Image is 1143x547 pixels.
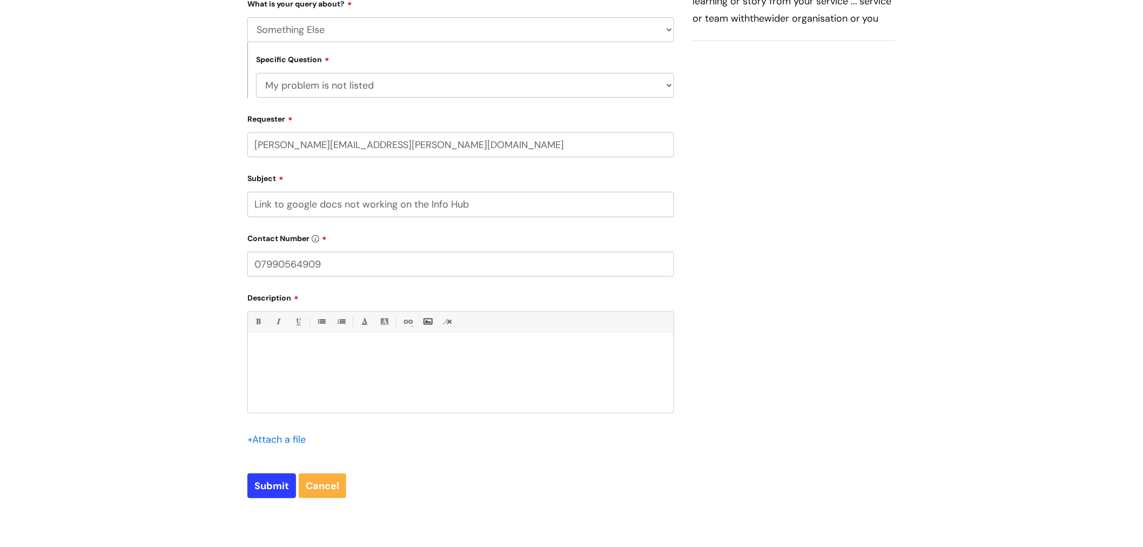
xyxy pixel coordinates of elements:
[334,315,348,329] a: 1. Ordered List (Ctrl-Shift-8)
[247,170,674,183] label: Subject
[291,315,305,329] a: Underline(Ctrl-U)
[247,473,296,498] input: Submit
[299,473,346,498] a: Cancel
[247,290,674,303] label: Description
[358,315,371,329] a: Font Color
[314,315,328,329] a: • Unordered List (Ctrl-Shift-7)
[247,431,312,448] div: Attach a file
[441,315,454,329] a: Remove formatting (Ctrl-\)
[247,230,674,243] label: Contact Number
[256,54,330,64] label: Specific Question
[271,315,285,329] a: Italic (Ctrl-I)
[251,315,265,329] a: Bold (Ctrl-B)
[401,315,414,329] a: Link
[247,433,252,446] span: +
[750,12,764,25] span: the
[247,111,674,124] label: Requester
[247,132,674,157] input: Email
[378,315,391,329] a: Back Color
[312,235,319,243] img: info-icon.svg
[421,315,434,329] a: Insert Image...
